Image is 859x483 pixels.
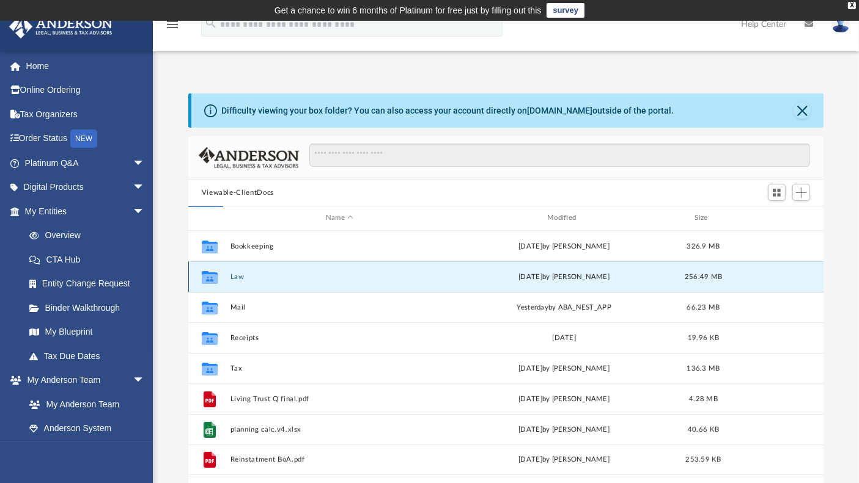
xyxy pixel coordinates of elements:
button: Switch to Grid View [768,184,786,201]
div: id [733,212,819,223]
span: yesterday [517,303,548,310]
a: Platinum Q&Aarrow_drop_down [9,151,163,175]
div: [DATE] [454,332,673,343]
span: 256.49 MB [685,273,722,280]
div: NEW [70,129,97,148]
a: Tax Due Dates [17,344,163,368]
div: close [848,2,856,9]
div: Name [229,212,449,223]
a: Binder Walkthrough [17,296,163,320]
span: 66.23 MB [687,303,720,310]
div: [DATE] by [PERSON_NAME] [454,393,673,404]
div: [DATE] by [PERSON_NAME] [454,271,673,282]
span: 253.59 KB [685,456,721,463]
a: Digital Productsarrow_drop_down [9,175,163,200]
a: Anderson System [17,416,157,441]
button: Add [792,184,811,201]
a: My Entitiesarrow_drop_down [9,199,163,223]
button: Close [794,102,811,119]
span: 40.66 KB [688,426,719,432]
a: Overview [17,223,163,248]
button: Bookkeeping [230,242,449,250]
span: arrow_drop_down [133,151,157,176]
button: Law [230,273,449,281]
a: [DOMAIN_NAME] [527,106,592,115]
span: 19.96 KB [688,334,719,341]
span: 136.3 MB [687,365,720,371]
a: My Anderson Teamarrow_drop_down [9,368,157,393]
button: Viewable-ClientDocs [202,187,274,198]
a: Order StatusNEW [9,126,163,151]
a: My Anderson Team [17,392,151,416]
span: arrow_drop_down [133,368,157,393]
a: Client Referrals [17,440,157,465]
button: Living Trust Q final.pdf [230,395,449,403]
img: User Pic [831,15,850,33]
div: [DATE] by [PERSON_NAME] [454,454,673,465]
button: Reinstatment BoA.pdf [230,456,449,463]
a: menu [165,23,180,32]
a: Online Ordering [9,78,163,103]
div: [DATE] by [PERSON_NAME] [454,241,673,252]
span: 326.9 MB [687,242,720,249]
span: 4.28 MB [689,395,718,402]
div: id [194,212,224,223]
button: Tax [230,365,449,372]
i: menu [165,17,180,32]
div: [DATE] by [PERSON_NAME] [454,424,673,435]
span: arrow_drop_down [133,175,157,200]
a: survey [547,3,584,18]
button: planning calc.v4.xlsx [230,426,449,434]
div: Modified [454,212,674,223]
div: Difficulty viewing your box folder? You can also access your account directly on outside of the p... [221,104,674,117]
i: search [204,16,218,30]
div: Size [679,212,728,223]
button: Receipts [230,334,449,342]
div: [DATE] by [PERSON_NAME] [454,363,673,374]
a: Home [9,54,163,78]
div: Get a chance to win 6 months of Platinum for free just by filling out this [275,3,542,18]
a: My Blueprint [17,320,157,344]
span: arrow_drop_down [133,199,157,224]
div: by ABA_NEST_APP [454,302,673,313]
a: Entity Change Request [17,272,163,296]
a: CTA Hub [17,247,163,272]
input: Search files and folders [309,143,810,167]
button: Mail [230,303,449,311]
a: Tax Organizers [9,102,163,126]
img: Anderson Advisors Platinum Portal [6,15,116,38]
